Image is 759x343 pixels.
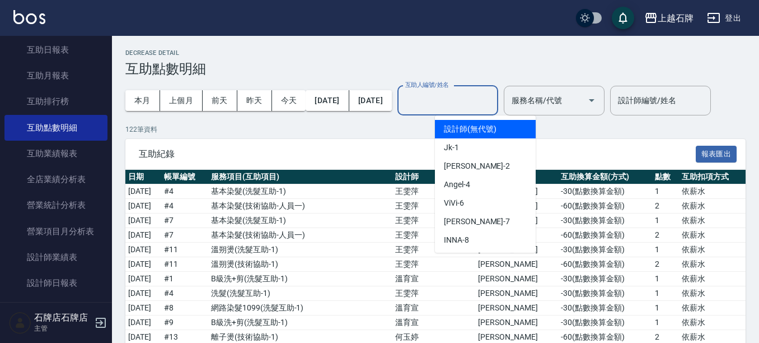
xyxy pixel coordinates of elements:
td: [PERSON_NAME] [475,257,558,272]
span: 互助紀錄 [139,149,696,160]
button: 前天 [203,90,237,111]
td: [DATE] [125,286,161,301]
td: # 11 [161,257,208,272]
a: 設計師日報表 [4,270,107,296]
a: 互助排行榜 [4,89,107,114]
td: 依薪水 [679,286,746,301]
td: 1 [652,243,679,257]
td: [DATE] [125,243,161,257]
td: 溫朔燙 ( 洗髮互助-1 ) [208,243,392,257]
td: [DATE] [125,316,161,330]
td: [DATE] [125,184,161,199]
th: 互助扣項方式 [679,170,746,184]
td: # 4 [161,286,208,301]
td: [PERSON_NAME] [475,286,558,301]
button: Open [583,91,601,109]
td: 依薪水 [679,301,746,316]
td: -30 ( 點數換算金額 ) [558,184,652,199]
td: B級洗+剪 ( 洗髮互助-1 ) [208,272,392,286]
th: 互助換算金額(方式) [558,170,652,184]
span: ViVi -6 [444,197,464,209]
td: -30 ( 點數換算金額 ) [558,214,652,228]
th: 帳單編號 [161,170,208,184]
a: 互助業績報表 [4,141,107,166]
td: 溫育宣 [392,272,475,286]
td: B級洗+剪 ( 洗髮互助-1 ) [208,316,392,330]
td: -60 ( 點數換算金額 ) [558,257,652,272]
button: 本月 [125,90,160,111]
td: 王雯萍 [392,184,475,199]
button: 上個月 [160,90,203,111]
td: 1 [652,301,679,316]
td: 王雯萍 [392,243,475,257]
td: -60 ( 點數換算金額 ) [558,199,652,214]
td: 基本染髮 ( 洗髮互助-1 ) [208,184,392,199]
td: 基本染髮 ( 技術協助-人員一 ) [208,228,392,243]
td: 溫育宣 [392,301,475,316]
td: [PERSON_NAME] [475,316,558,330]
td: 依薪水 [679,184,746,199]
a: 互助日報表 [4,37,107,63]
button: save [612,7,634,29]
span: 設計師 (無代號) [444,123,496,135]
td: [DATE] [125,214,161,228]
td: -30 ( 點數換算金額 ) [558,286,652,301]
span: INNA -8 [444,234,469,246]
a: 報表匯出 [696,148,737,159]
a: 營業項目月分析表 [4,219,107,244]
img: Person [9,312,31,334]
td: 網路染髮1099 ( 洗髮互助-1 ) [208,301,392,316]
p: 主管 [34,323,91,333]
td: 王雯萍 [392,257,475,272]
td: 依薪水 [679,199,746,214]
td: 依薪水 [679,214,746,228]
td: 依薪水 [679,316,746,330]
td: 依薪水 [679,257,746,272]
a: 互助月報表 [4,63,107,89]
td: # 4 [161,199,208,214]
span: [PERSON_NAME] -7 [444,216,510,228]
th: 日期 [125,170,161,184]
button: 昨天 [237,90,272,111]
td: 1 [652,184,679,199]
td: 1 [652,272,679,286]
img: Logo [13,10,45,24]
a: 設計師業績分析表 [4,296,107,322]
td: -30 ( 點數換算金額 ) [558,243,652,257]
td: 王雯萍 [392,199,475,214]
td: 基本染髮 ( 技術協助-人員一 ) [208,199,392,214]
td: 依薪水 [679,243,746,257]
td: # 8 [161,301,208,316]
td: [PERSON_NAME] [475,301,558,316]
td: [DATE] [125,272,161,286]
td: 洗髮 ( 洗髮互助-1 ) [208,286,392,301]
td: 2 [652,228,679,243]
td: 依薪水 [679,272,746,286]
a: 互助點數明細 [4,115,107,141]
button: [DATE] [306,90,349,111]
td: -30 ( 點數換算金額 ) [558,316,652,330]
td: [DATE] [125,228,161,243]
h2: Decrease Detail [125,49,746,57]
td: # 7 [161,228,208,243]
td: 王雯萍 [392,228,475,243]
a: 全店業績分析表 [4,166,107,192]
h3: 互助點數明細 [125,61,746,77]
td: 2 [652,199,679,214]
td: 王雯萍 [392,286,475,301]
td: 溫朔燙 ( 技術協助-1 ) [208,257,392,272]
td: 1 [652,316,679,330]
td: 2 [652,257,679,272]
td: [DATE] [125,199,161,214]
a: 設計師業績表 [4,244,107,270]
td: 溫育宣 [392,316,475,330]
th: 設計師 [392,170,475,184]
label: 互助人編號/姓名 [405,81,449,89]
td: 基本染髮 ( 洗髮互助-1 ) [208,214,392,228]
td: [PERSON_NAME] [475,272,558,286]
td: # 11 [161,243,208,257]
td: -60 ( 點數換算金額 ) [558,228,652,243]
button: 登出 [702,8,746,29]
th: 服務項目(互助項目) [208,170,392,184]
h5: 石牌店石牌店 [34,312,91,323]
